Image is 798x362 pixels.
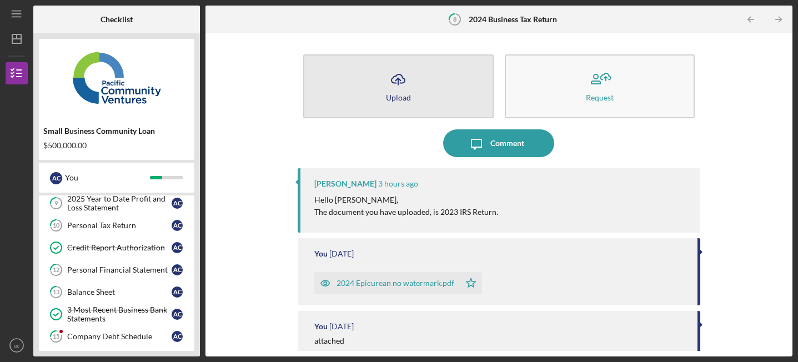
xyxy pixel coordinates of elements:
[53,333,59,340] tspan: 15
[172,242,183,253] div: a c
[67,221,172,230] div: Personal Tax Return
[53,267,59,274] tspan: 12
[303,54,494,118] button: Upload
[172,286,183,298] div: a c
[172,220,183,231] div: a c
[314,322,328,331] div: You
[469,15,557,24] b: 2024 Business Tax Return
[67,288,172,296] div: Balance Sheet
[54,200,58,207] tspan: 9
[39,44,194,111] img: Product logo
[172,309,183,320] div: a c
[67,243,172,252] div: Credit Report Authorization
[378,179,418,188] time: 2025-09-24 16:10
[314,194,498,219] p: Hello [PERSON_NAME], The document you have uploaded, is 2023 IRS Return.
[505,54,695,118] button: Request
[386,93,411,102] div: Upload
[44,325,189,348] a: 15Company Debt Scheduleac
[44,303,189,325] a: 3 Most Recent Business Bank Statementsac
[44,192,189,214] a: 92025 Year to Date Profit and Loss Statementac
[453,16,456,23] tspan: 8
[44,259,189,281] a: 12Personal Financial Statementac
[172,264,183,275] div: a c
[67,332,172,341] div: Company Debt Schedule
[172,331,183,342] div: a c
[172,198,183,209] div: a c
[490,129,524,157] div: Comment
[43,141,190,150] div: $500,000.00
[314,272,482,294] button: 2024 Epicurean no watermark.pdf
[586,93,614,102] div: Request
[314,336,344,345] div: attached
[53,222,60,229] tspan: 10
[101,15,133,24] b: Checklist
[44,214,189,237] a: 10Personal Tax Returnac
[44,281,189,303] a: 13Balance Sheetac
[50,172,62,184] div: a c
[67,194,172,212] div: 2025 Year to Date Profit and Loss Statement
[67,305,172,323] div: 3 Most Recent Business Bank Statements
[53,289,59,296] tspan: 13
[67,265,172,274] div: Personal Financial Statement
[314,249,328,258] div: You
[14,343,19,349] text: ac
[329,249,354,258] time: 2025-09-23 01:10
[314,179,377,188] div: [PERSON_NAME]
[329,322,354,331] time: 2025-09-22 23:22
[6,334,28,356] button: ac
[43,127,190,135] div: Small Business Community Loan
[337,279,454,288] div: 2024 Epicurean no watermark.pdf
[443,129,554,157] button: Comment
[65,168,150,187] div: You
[44,237,189,259] a: Credit Report Authorizationac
